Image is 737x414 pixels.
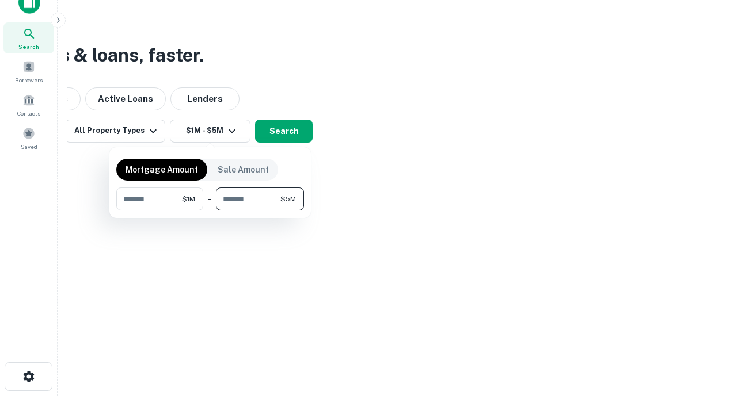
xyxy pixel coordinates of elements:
[280,194,296,204] span: $5M
[208,187,211,210] div: -
[182,194,195,204] span: $1M
[218,163,269,176] p: Sale Amount
[126,163,198,176] p: Mortgage Amount
[679,322,737,377] iframe: Chat Widget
